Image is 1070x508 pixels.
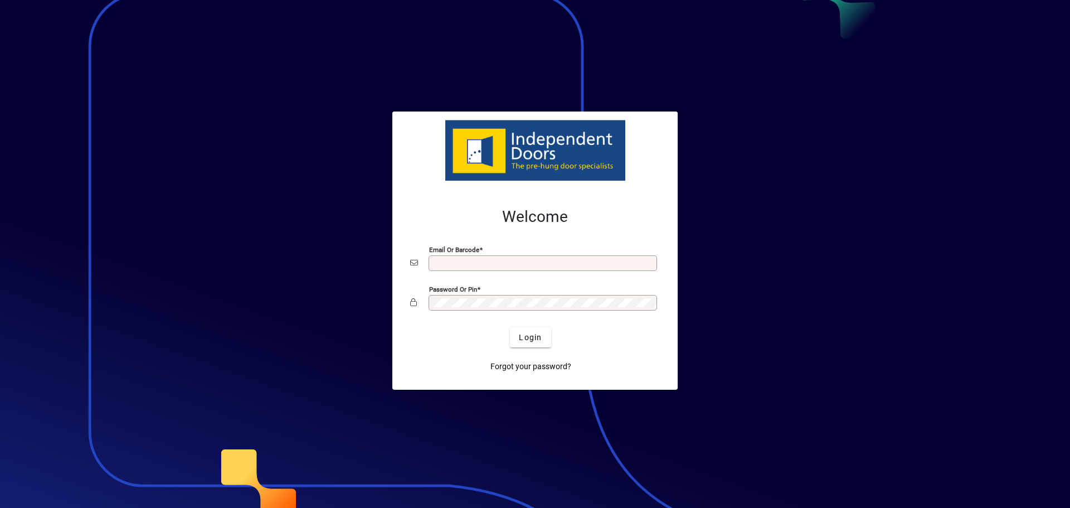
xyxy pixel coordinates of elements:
span: Login [519,332,542,343]
mat-label: Password or Pin [429,286,477,293]
mat-label: Email or Barcode [429,246,479,254]
a: Forgot your password? [486,356,576,376]
h2: Welcome [410,207,660,226]
span: Forgot your password? [490,361,571,372]
button: Login [510,327,551,347]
